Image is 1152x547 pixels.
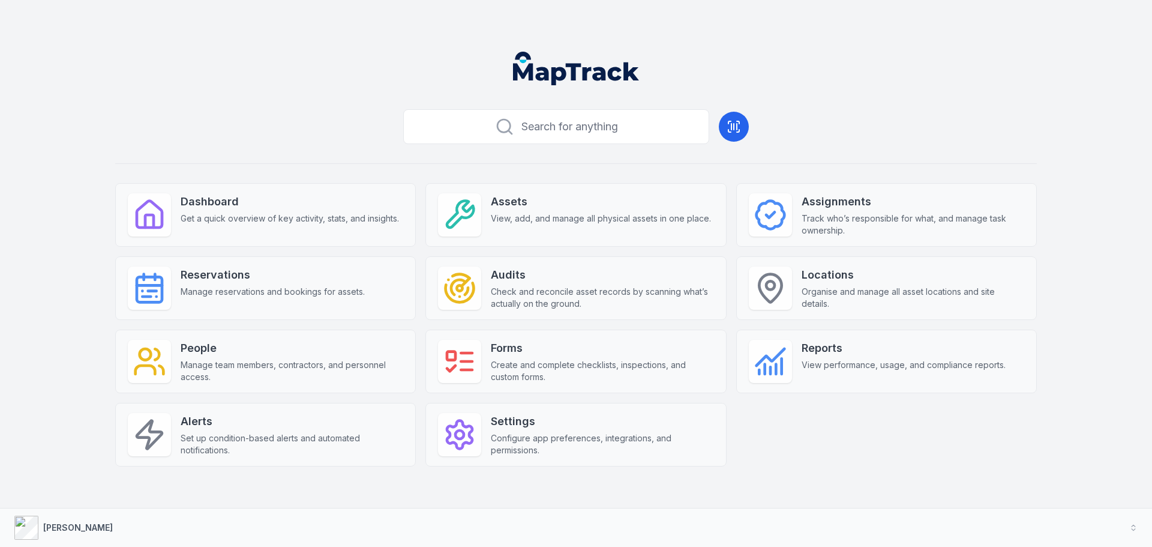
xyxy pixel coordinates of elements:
a: PeopleManage team members, contractors, and personnel access. [115,330,416,393]
span: Configure app preferences, integrations, and permissions. [491,432,713,456]
strong: People [181,340,403,357]
strong: Forms [491,340,713,357]
a: AuditsCheck and reconcile asset records by scanning what’s actually on the ground. [425,256,726,320]
span: Manage team members, contractors, and personnel access. [181,359,403,383]
strong: Locations [802,267,1024,283]
a: FormsCreate and complete checklists, inspections, and custom forms. [425,330,726,393]
strong: Audits [491,267,713,283]
strong: Assignments [802,193,1024,210]
strong: Alerts [181,413,403,430]
span: Check and reconcile asset records by scanning what’s actually on the ground. [491,286,713,310]
a: ReservationsManage reservations and bookings for assets. [115,256,416,320]
span: Track who’s responsible for what, and manage task ownership. [802,213,1024,237]
a: LocationsOrganise and manage all asset locations and site details. [736,256,1037,320]
a: ReportsView performance, usage, and compliance reports. [736,330,1037,393]
span: Organise and manage all asset locations and site details. [802,286,1024,310]
span: View performance, usage, and compliance reports. [802,359,1006,371]
strong: Dashboard [181,193,399,210]
nav: Global [494,52,658,85]
a: AlertsSet up condition-based alerts and automated notifications. [115,403,416,467]
button: Search for anything [403,109,709,144]
a: AssetsView, add, and manage all physical assets in one place. [425,183,726,247]
span: Manage reservations and bookings for assets. [181,286,365,298]
a: AssignmentsTrack who’s responsible for what, and manage task ownership. [736,183,1037,247]
span: Get a quick overview of key activity, stats, and insights. [181,213,399,225]
strong: Assets [491,193,711,210]
strong: Settings [491,413,713,430]
a: DashboardGet a quick overview of key activity, stats, and insights. [115,183,416,247]
span: View, add, and manage all physical assets in one place. [491,213,711,225]
span: Set up condition-based alerts and automated notifications. [181,432,403,456]
strong: Reports [802,340,1006,357]
span: Search for anything [521,118,618,135]
a: SettingsConfigure app preferences, integrations, and permissions. [425,403,726,467]
span: Create and complete checklists, inspections, and custom forms. [491,359,713,383]
strong: Reservations [181,267,365,283]
strong: [PERSON_NAME] [43,522,113,533]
